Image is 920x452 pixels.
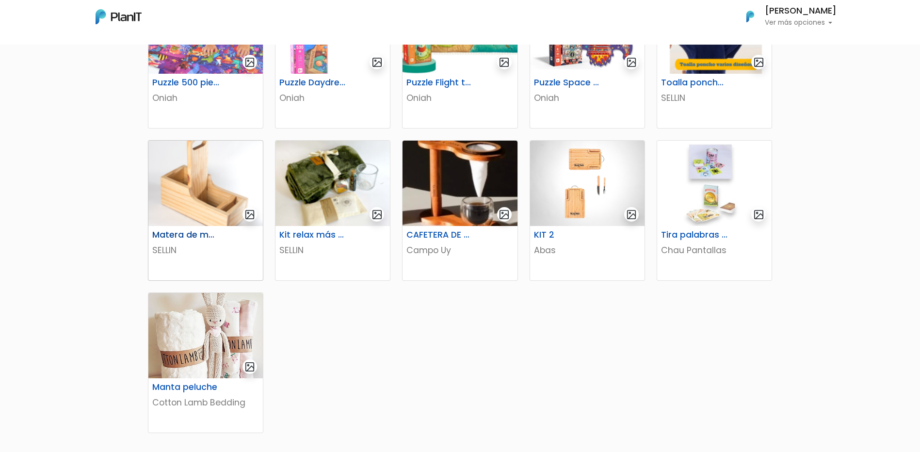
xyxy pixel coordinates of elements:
[530,140,645,281] a: gallery-light KIT 2 Abas
[279,92,386,104] p: Oniah
[96,9,142,24] img: PlanIt Logo
[657,140,772,281] a: gallery-light Tira palabras + Cartas españolas Chau Pantallas
[402,140,517,281] a: gallery-light CAFETERA DE GOTEO Campo Uy
[401,78,480,88] h6: Puzzle Flight to the horizon
[626,57,637,68] img: gallery-light
[148,293,263,378] img: thumb_manta.jpg
[753,209,764,220] img: gallery-light
[275,141,390,226] img: thumb_68921f9ede5ef_captura-de-pantalla-2025-08-05-121323.png
[152,92,259,104] p: Oniah
[534,244,641,257] p: Abas
[146,382,226,392] h6: Manta peluche
[371,57,383,68] img: gallery-light
[530,141,645,226] img: thumb_WhatsApp_Image_2023-06-30_at_16.24.56-PhotoRoom.png
[244,361,256,372] img: gallery-light
[655,78,734,88] h6: Toalla poncho varios diseños
[406,92,513,104] p: Oniah
[244,209,256,220] img: gallery-light
[244,57,256,68] img: gallery-light
[371,209,383,220] img: gallery-light
[765,7,837,16] h6: [PERSON_NAME]
[275,140,390,281] a: gallery-light Kit relax más té SELLIN
[626,209,637,220] img: gallery-light
[657,141,772,226] img: thumb_image__copia___copia___copia_-Photoroom__6_.jpg
[152,396,259,409] p: Cotton Lamb Bedding
[528,78,607,88] h6: Puzzle Space Rocket
[403,141,517,226] img: thumb_46808385-B327-4404-90A4-523DC24B1526_4_5005_c.jpeg
[534,92,641,104] p: Oniah
[661,244,768,257] p: Chau Pantallas
[753,57,764,68] img: gallery-light
[655,230,734,240] h6: Tira palabras + Cartas españolas
[528,230,607,240] h6: KIT 2
[401,230,480,240] h6: CAFETERA DE GOTEO
[279,244,386,257] p: SELLIN
[740,6,761,27] img: PlanIt Logo
[661,92,768,104] p: SELLIN
[152,244,259,257] p: SELLIN
[148,141,263,226] img: thumb_688cd36894cd4_captura-de-pantalla-2025-08-01-114651.png
[765,19,837,26] p: Ver más opciones
[148,140,263,281] a: gallery-light Matera de madera con Porta Celular SELLIN
[274,230,353,240] h6: Kit relax más té
[148,292,263,433] a: gallery-light Manta peluche Cotton Lamb Bedding
[734,4,837,29] button: PlanIt Logo [PERSON_NAME] Ver más opciones
[146,78,226,88] h6: Puzzle 500 piezas
[499,57,510,68] img: gallery-light
[406,244,513,257] p: Campo Uy
[499,209,510,220] img: gallery-light
[146,230,226,240] h6: Matera de madera con Porta Celular
[274,78,353,88] h6: Puzzle Daydreamer
[50,9,140,28] div: ¿Necesitás ayuda?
